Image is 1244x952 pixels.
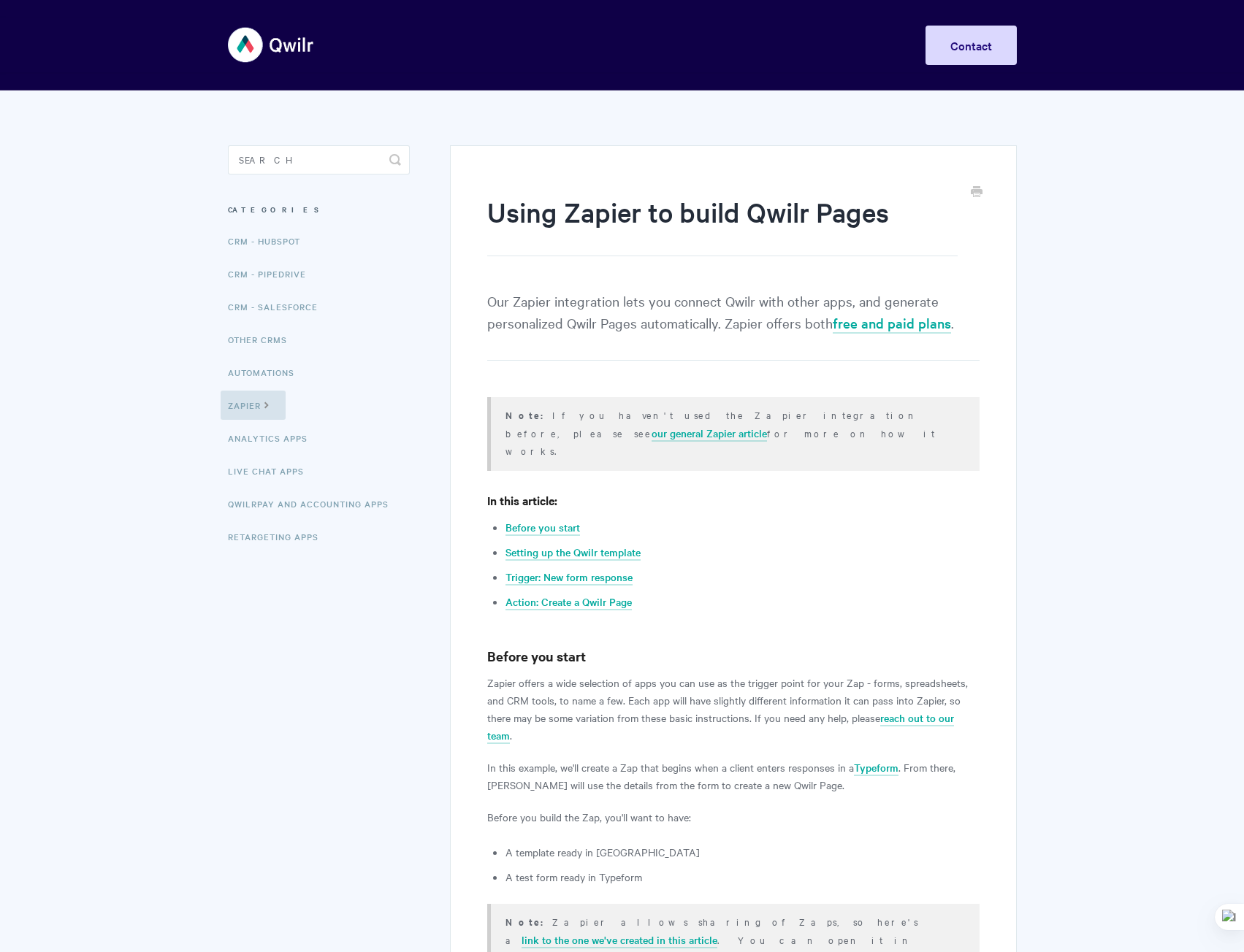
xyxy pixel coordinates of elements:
[926,26,1017,65] a: Contact
[228,522,329,551] a: Retargeting Apps
[505,569,633,586] a: Trigger: New form response
[505,408,552,422] strong: Note:
[971,185,982,201] a: Print this Article
[228,18,315,72] img: Qwilr Help Center
[221,391,286,420] a: Zapier
[228,196,410,223] h3: Categories
[505,843,979,861] li: A template ready in [GEOGRAPHIC_DATA]
[505,868,979,886] li: A test form ready in Typeform
[505,594,632,610] a: Action: Create a Qwilr Page
[522,932,717,948] a: link to the one we've created in this article
[487,290,979,361] p: Our Zapier integration lets you connect Qwilr with other apps, and generate personalized Qwilr Pa...
[505,545,641,561] a: Setting up the Qwilr template
[652,426,767,442] a: our general Zapier article
[228,226,311,256] a: CRM - HubSpot
[487,808,979,826] p: Before you build the Zap, you'll want to have:
[228,292,329,321] a: CRM - Salesforce
[228,325,298,354] a: Other CRMs
[228,145,410,174] input: Search
[228,489,400,518] a: QwilrPay and Accounting Apps
[228,259,317,288] a: CRM - Pipedrive
[228,358,305,387] a: Automations
[487,759,979,794] p: In this example, we'll create a Zap that begins when a client enters responses in a . From there,...
[505,406,961,459] p: If you haven't used the Zapier integration before, please see for more on how it works.
[487,193,957,256] h1: Using Zapier to build Qwilr Pages
[487,674,979,744] p: Zapier offers a wide selection of apps you can use as the trigger point for your Zap - forms, spr...
[487,492,557,508] strong: In this article:
[854,760,898,776] a: Typeform
[833,314,951,334] a: free and paid plans
[487,646,979,667] h3: Before you start
[505,520,580,536] a: Before you start
[228,423,318,453] a: Analytics Apps
[228,456,315,485] a: Live Chat Apps
[505,915,552,929] strong: Note:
